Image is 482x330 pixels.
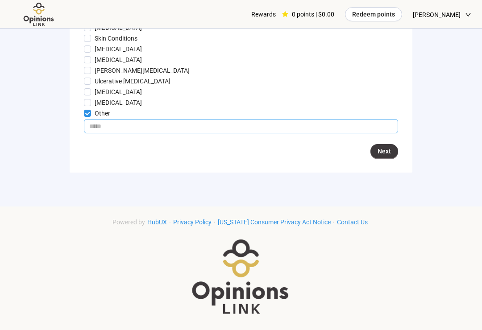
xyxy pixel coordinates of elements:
span: star [282,11,288,17]
a: [US_STATE] Consumer Privacy Act Notice [216,219,333,226]
p: [MEDICAL_DATA] [95,55,142,65]
span: down [465,12,471,18]
a: Privacy Policy [171,219,214,226]
p: Other [95,108,110,118]
button: Next [370,144,398,158]
span: Powered by [112,219,145,226]
p: [MEDICAL_DATA] [95,98,142,107]
a: Contact Us [335,219,370,226]
span: [PERSON_NAME] [413,0,461,29]
p: Skin Conditions [95,33,137,43]
button: Redeem points [345,7,402,21]
p: Ulcerative [MEDICAL_DATA] [95,76,170,86]
a: HubUX [145,219,169,226]
span: Next [378,146,391,156]
p: [PERSON_NAME][MEDICAL_DATA] [95,66,190,75]
div: · · · [112,217,370,227]
p: [MEDICAL_DATA] [95,87,142,97]
span: Redeem points [352,9,395,19]
p: [MEDICAL_DATA] [95,44,142,54]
